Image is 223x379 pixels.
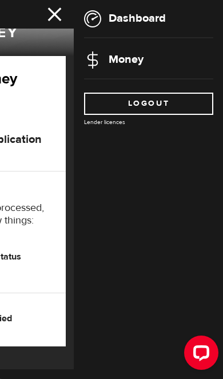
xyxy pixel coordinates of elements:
img: money-d353d27aa90b8b8b750af723eede281a.svg [84,51,101,69]
iframe: LiveChat chat widget [175,331,223,379]
a: Logout [84,93,213,115]
img: dashboard-b5a15c7b67d22e16d1e1c8db2a1cffd5.svg [84,10,101,27]
a: Dashboard [84,11,166,25]
a: Money [84,52,144,66]
a: Lender licences [84,118,125,126]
